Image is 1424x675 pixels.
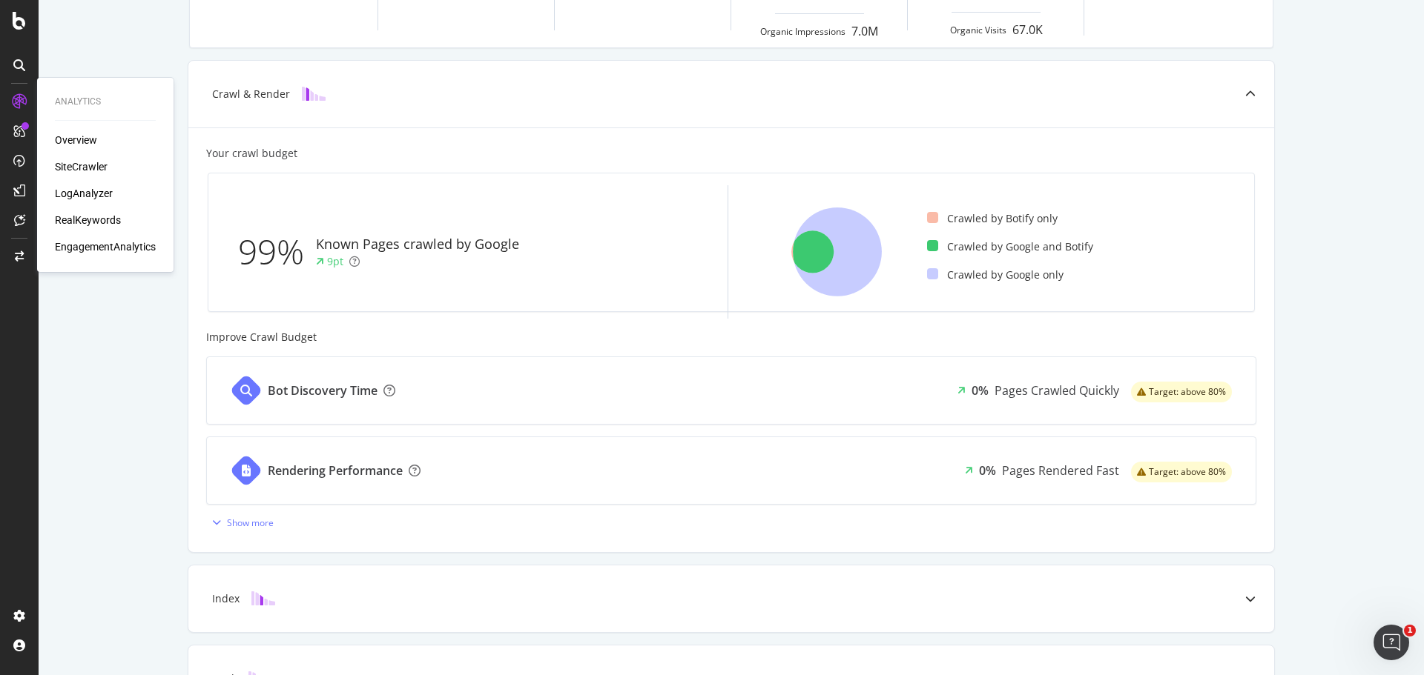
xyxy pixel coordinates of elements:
div: Organic Impressions [760,25,845,38]
div: 99% [238,227,316,276]
a: RealKeywords [55,213,121,227]
div: Show more [227,516,274,529]
div: Improve Crawl Budget [206,330,1256,345]
a: Rendering Performance0%Pages Rendered Fastwarning label [206,436,1256,505]
div: Analytics [55,96,156,108]
div: Crawled by Botify only [927,211,1058,226]
div: Crawl & Render [212,87,290,102]
a: EngagementAnalytics [55,239,156,254]
div: 0% [972,382,989,399]
div: Known Pages crawled by Google [316,235,519,254]
div: 7.0M [851,23,878,40]
div: Crawled by Google and Botify [927,239,1093,254]
div: Crawled by Google only [927,267,1064,282]
div: Your crawl budget [206,146,297,161]
a: SiteCrawler [55,159,108,174]
div: Pages Rendered Fast [1002,462,1119,479]
a: Overview [55,133,97,147]
div: Rendering Performance [268,462,403,479]
div: Bot Discovery Time [268,382,378,399]
div: warning label [1131,462,1232,482]
span: 1 [1404,625,1416,636]
span: Target: above 80% [1149,468,1226,476]
div: Pages Crawled Quickly [995,382,1119,399]
a: Bot Discovery Time0%Pages Crawled Quicklywarning label [206,356,1256,425]
button: Show more [206,511,274,534]
div: Index [212,591,240,606]
div: 9pt [327,254,343,269]
span: Target: above 80% [1149,388,1226,396]
iframe: Intercom live chat [1374,625,1409,660]
a: LogAnalyzer [55,186,113,201]
img: block-icon [302,87,326,101]
div: 0% [979,462,996,479]
img: block-icon [251,591,275,605]
div: warning label [1131,382,1232,402]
